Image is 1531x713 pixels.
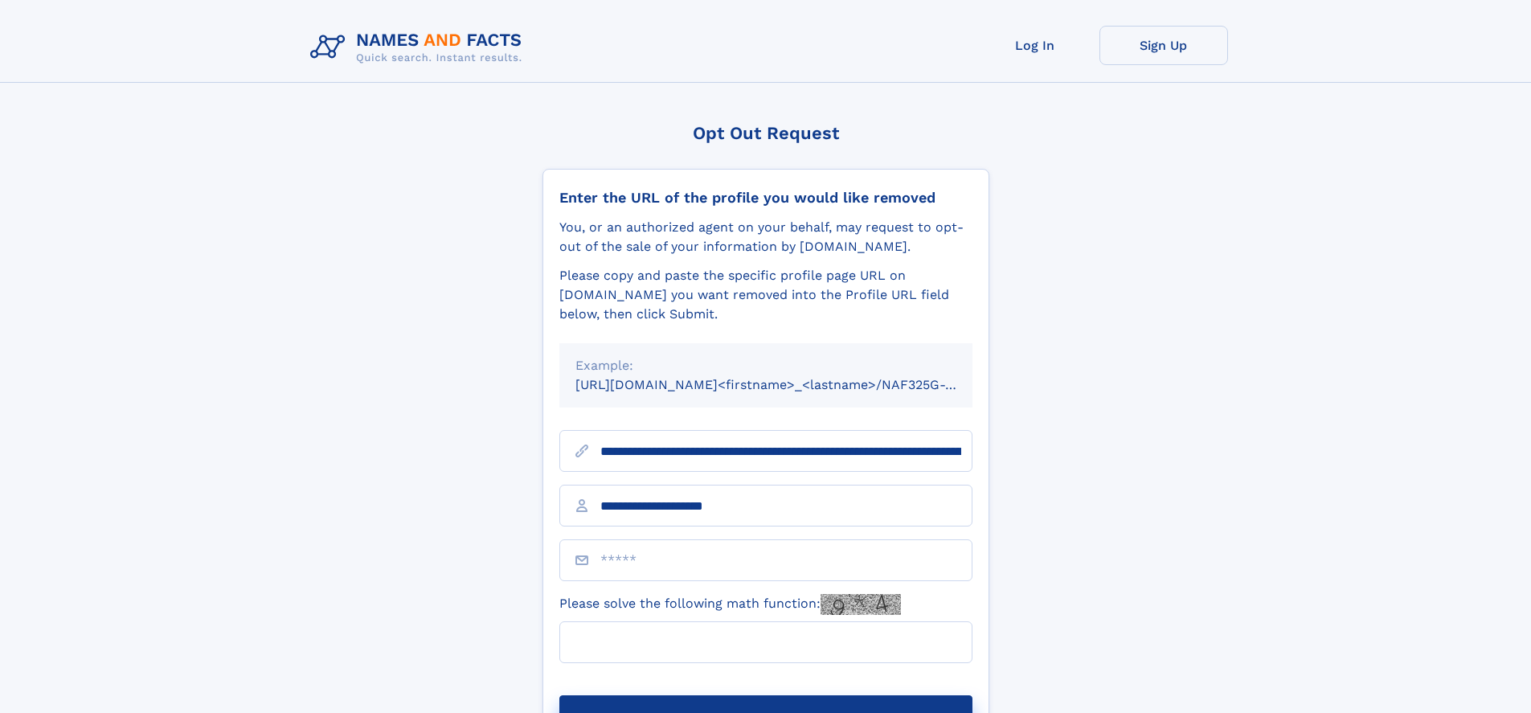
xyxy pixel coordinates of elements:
[575,377,1003,392] small: [URL][DOMAIN_NAME]<firstname>_<lastname>/NAF325G-xxxxxxxx
[559,594,901,615] label: Please solve the following math function:
[559,218,972,256] div: You, or an authorized agent on your behalf, may request to opt-out of the sale of your informatio...
[304,26,535,69] img: Logo Names and Facts
[559,266,972,324] div: Please copy and paste the specific profile page URL on [DOMAIN_NAME] you want removed into the Pr...
[971,26,1099,65] a: Log In
[542,123,989,143] div: Opt Out Request
[575,356,956,375] div: Example:
[1099,26,1228,65] a: Sign Up
[559,189,972,207] div: Enter the URL of the profile you would like removed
